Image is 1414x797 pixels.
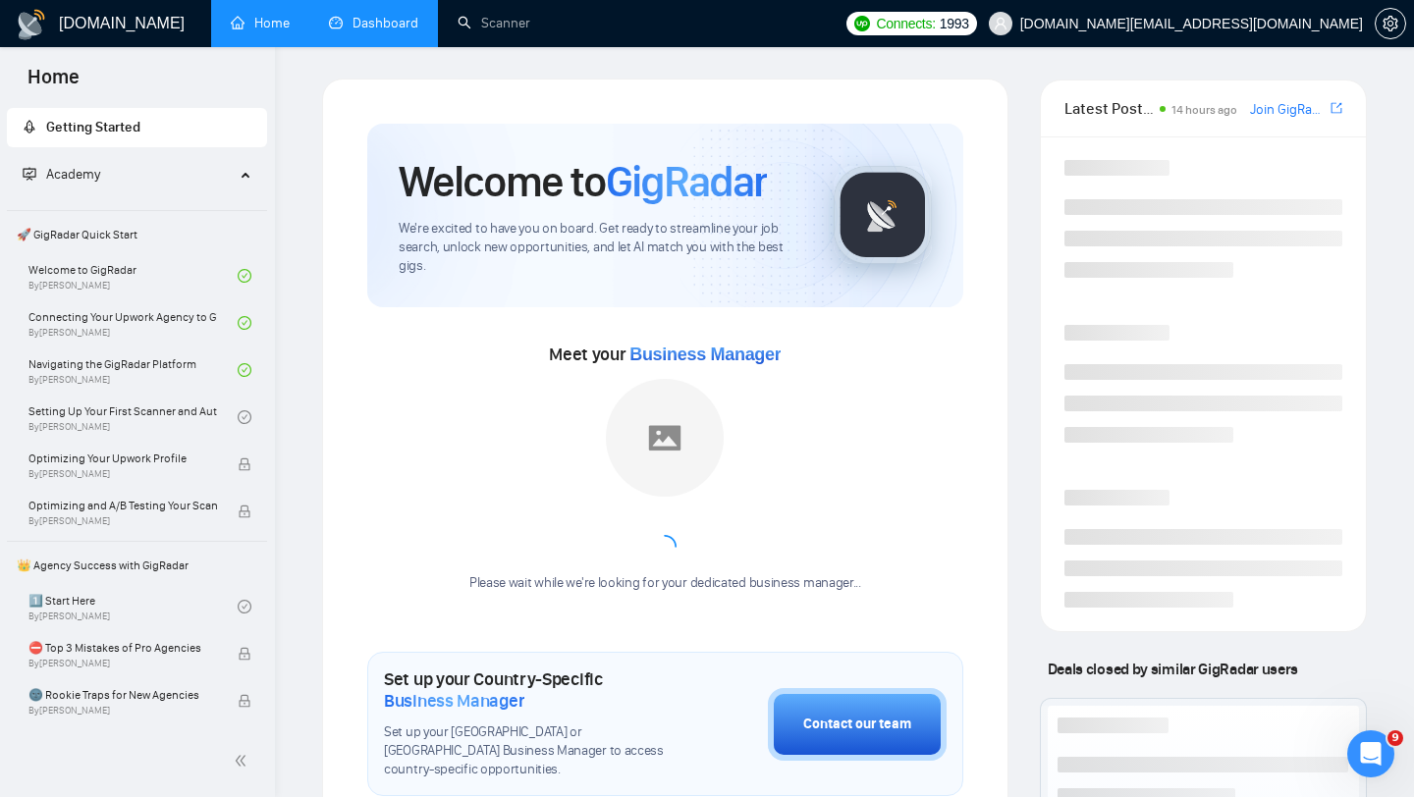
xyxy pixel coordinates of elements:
[940,13,969,34] span: 1993
[7,108,267,147] li: Getting Started
[238,410,251,424] span: check-circle
[28,449,217,468] span: Optimizing Your Upwork Profile
[238,647,251,661] span: lock
[23,166,100,183] span: Academy
[234,751,253,770] span: double-left
[231,15,290,31] a: homeHome
[1064,96,1154,121] span: Latest Posts from the GigRadar Community
[9,546,265,585] span: 👑 Agency Success with GigRadar
[28,515,217,527] span: By [PERSON_NAME]
[606,379,724,497] img: placeholder.png
[28,705,217,717] span: By [PERSON_NAME]
[1331,100,1342,116] span: export
[238,505,251,518] span: lock
[238,600,251,613] span: check-circle
[606,155,767,208] span: GigRadar
[28,396,238,439] a: Setting Up Your First Scanner and Auto-BidderBy[PERSON_NAME]
[9,215,265,254] span: 🚀 GigRadar Quick Start
[28,685,217,705] span: 🌚 Rookie Traps for New Agencies
[1040,652,1306,686] span: Deals closed by similar GigRadar users
[238,694,251,708] span: lock
[399,155,767,208] h1: Welcome to
[1347,730,1394,777] iframe: Intercom live chat
[876,13,935,34] span: Connects:
[854,16,870,31] img: upwork-logo.png
[803,714,911,735] div: Contact our team
[238,269,251,283] span: check-circle
[28,585,238,628] a: 1️⃣ Start HereBy[PERSON_NAME]
[834,166,932,264] img: gigradar-logo.png
[1171,103,1237,117] span: 14 hours ago
[629,345,781,364] span: Business Manager
[46,119,140,135] span: Getting Started
[28,301,238,345] a: Connecting Your Upwork Agency to GigRadarBy[PERSON_NAME]
[1387,730,1403,746] span: 9
[238,363,251,377] span: check-circle
[768,688,947,761] button: Contact our team
[329,15,418,31] a: dashboardDashboard
[28,638,217,658] span: ⛔ Top 3 Mistakes of Pro Agencies
[651,533,679,560] span: loading
[28,496,217,515] span: Optimizing and A/B Testing Your Scanner for Better Results
[1375,16,1406,31] a: setting
[28,468,217,480] span: By [PERSON_NAME]
[12,63,95,104] span: Home
[549,344,781,365] span: Meet your
[384,668,670,712] h1: Set up your Country-Specific
[238,457,251,471] span: lock
[458,574,873,593] div: Please wait while we're looking for your dedicated business manager...
[238,316,251,330] span: check-circle
[458,15,530,31] a: searchScanner
[384,690,524,712] span: Business Manager
[46,166,100,183] span: Academy
[1250,99,1327,121] a: Join GigRadar Slack Community
[23,167,36,181] span: fund-projection-screen
[28,658,217,669] span: By [PERSON_NAME]
[994,17,1007,30] span: user
[16,9,47,40] img: logo
[28,254,238,297] a: Welcome to GigRadarBy[PERSON_NAME]
[1375,8,1406,39] button: setting
[399,220,802,276] span: We're excited to have you on board. Get ready to streamline your job search, unlock new opportuni...
[1376,16,1405,31] span: setting
[28,348,238,392] a: Navigating the GigRadar PlatformBy[PERSON_NAME]
[23,120,36,133] span: rocket
[384,723,670,779] span: Set up your [GEOGRAPHIC_DATA] or [GEOGRAPHIC_DATA] Business Manager to access country-specific op...
[1331,99,1342,118] a: export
